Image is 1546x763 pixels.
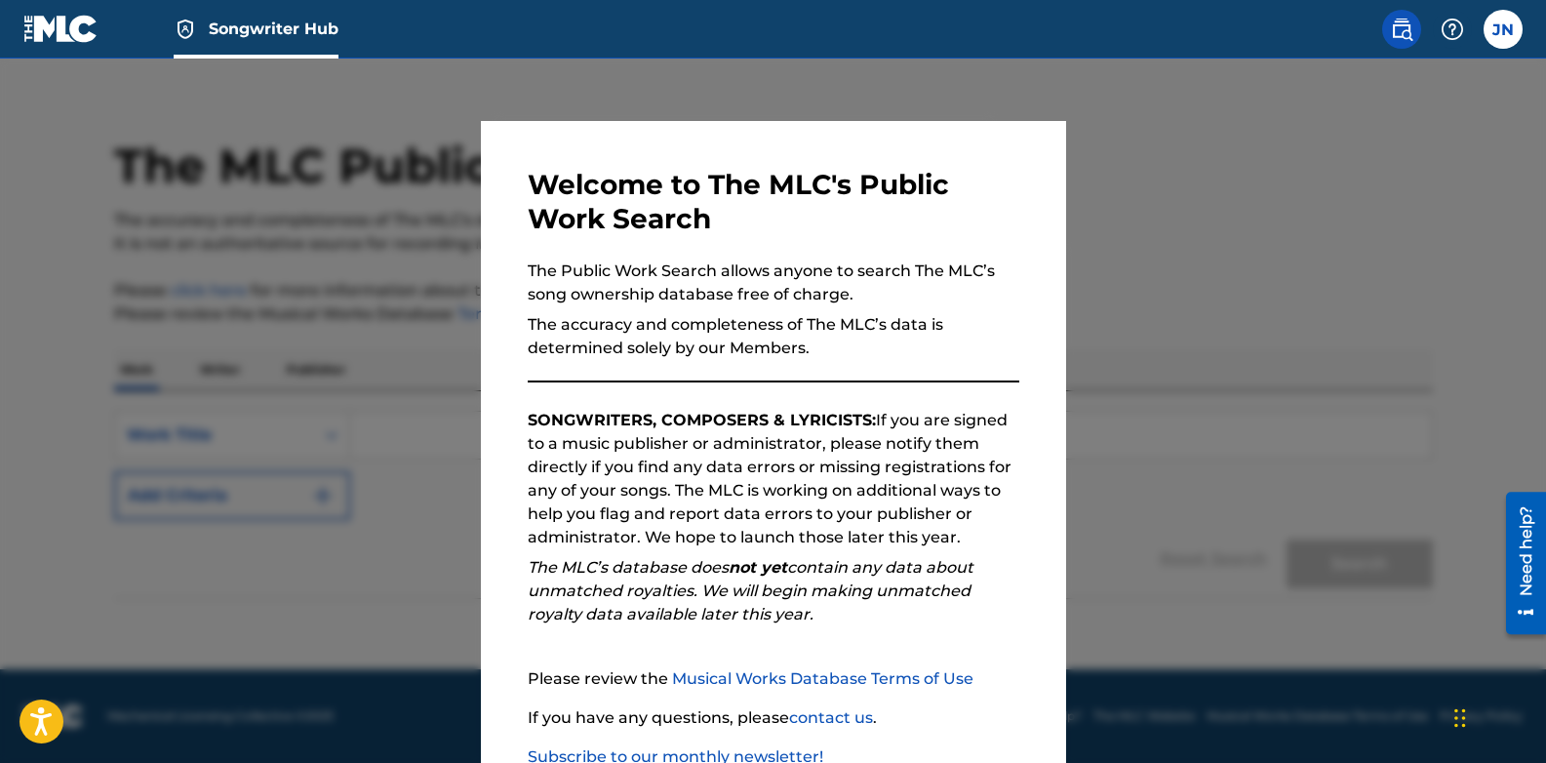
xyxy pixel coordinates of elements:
[1484,10,1523,49] div: User Menu
[1454,689,1466,747] div: Glisser
[789,708,873,727] a: contact us
[528,558,973,623] em: The MLC’s database does contain any data about unmatched royalties. We will begin making unmatche...
[528,260,1019,306] p: The Public Work Search allows anyone to search The MLC’s song ownership database free of charge.
[528,706,1019,730] p: If you have any questions, please .
[1448,669,1546,763] div: Widget de chat
[528,168,1019,236] h3: Welcome to The MLC's Public Work Search
[528,409,1019,549] p: If you are signed to a music publisher or administrator, please notify them directly if you find ...
[209,18,338,40] span: Songwriter Hub
[528,667,1019,691] p: Please review the
[1390,18,1413,41] img: search
[1491,484,1546,641] iframe: Resource Center
[528,411,876,429] strong: SONGWRITERS, COMPOSERS & LYRICISTS:
[729,558,787,577] strong: not yet
[528,313,1019,360] p: The accuracy and completeness of The MLC’s data is determined solely by our Members.
[1382,10,1421,49] a: Public Search
[1441,18,1464,41] img: help
[174,18,197,41] img: Top Rightsholder
[672,669,973,688] a: Musical Works Database Terms of Use
[1433,10,1472,49] div: Help
[23,15,99,43] img: MLC Logo
[1448,669,1546,763] iframe: Chat Widget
